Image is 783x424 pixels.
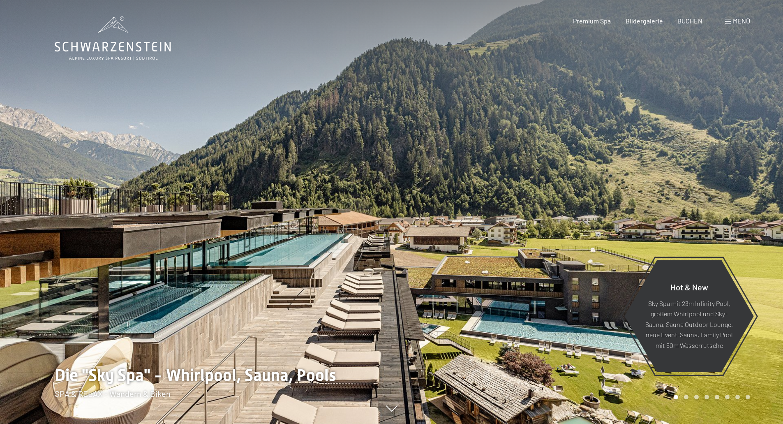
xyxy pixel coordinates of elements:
a: Hot & New Sky Spa mit 23m Infinity Pool, großem Whirlpool und Sky-Sauna, Sauna Outdoor Lounge, ne... [624,259,754,373]
p: Sky Spa mit 23m Infinity Pool, großem Whirlpool und Sky-Sauna, Sauna Outdoor Lounge, neue Event-S... [644,298,734,350]
div: Carousel Page 4 [704,395,709,399]
span: Hot & New [670,282,708,292]
div: Carousel Page 2 [684,395,688,399]
div: Carousel Page 1 (Current Slide) [674,395,678,399]
div: Carousel Page 3 [694,395,699,399]
a: BUCHEN [677,17,702,25]
div: Carousel Page 7 [735,395,740,399]
div: Carousel Pagination [671,395,750,399]
div: Carousel Page 6 [725,395,730,399]
div: Carousel Page 5 [715,395,719,399]
span: Menü [733,17,750,25]
div: Carousel Page 8 [746,395,750,399]
a: Bildergalerie [626,17,663,25]
a: Premium Spa [573,17,611,25]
